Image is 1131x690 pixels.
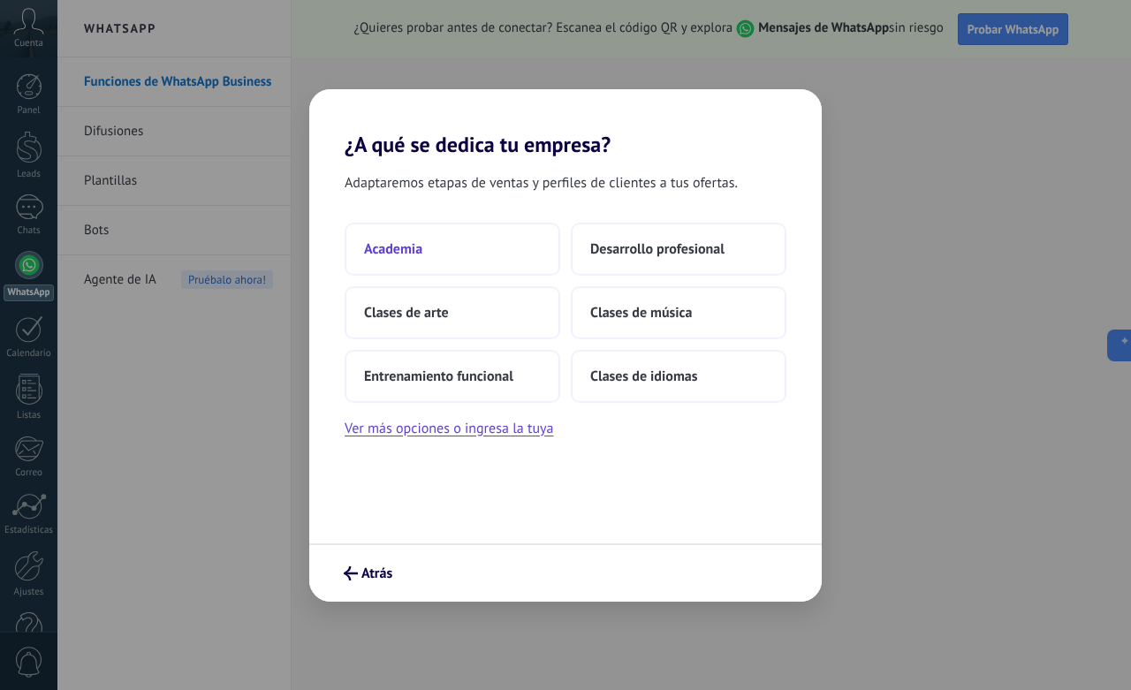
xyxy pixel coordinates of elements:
[309,89,822,157] h2: ¿A qué se dedica tu empresa?
[345,171,738,194] span: Adaptaremos etapas de ventas y perfiles de clientes a tus ofertas.
[590,304,692,322] span: Clases de música
[571,350,786,403] button: Clases de idiomas
[364,240,422,258] span: Academia
[345,350,560,403] button: Entrenamiento funcional
[364,368,513,385] span: Entrenamiento funcional
[345,223,560,276] button: Academia
[336,558,400,588] button: Atrás
[571,286,786,339] button: Clases de música
[361,567,392,580] span: Atrás
[345,417,553,440] button: Ver más opciones o ingresa la tuya
[590,368,697,385] span: Clases de idiomas
[571,223,786,276] button: Desarrollo profesional
[345,286,560,339] button: Clases de arte
[590,240,725,258] span: Desarrollo profesional
[364,304,449,322] span: Clases de arte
